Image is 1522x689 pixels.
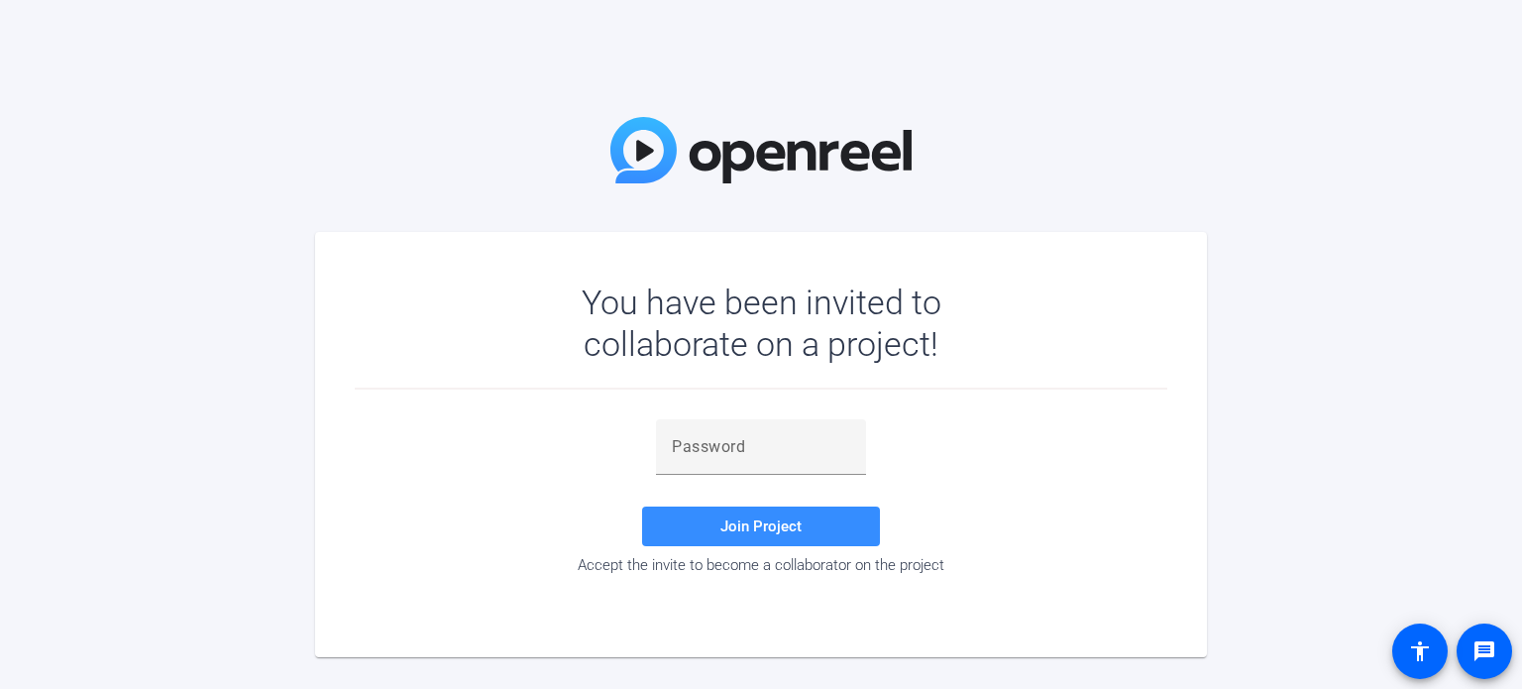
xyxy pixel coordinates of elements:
[610,117,912,183] img: OpenReel Logo
[1472,639,1496,663] mat-icon: message
[642,507,880,546] button: Join Project
[355,556,1167,574] div: Accept the invite to become a collaborator on the project
[720,517,802,535] span: Join Project
[672,435,850,459] input: Password
[524,282,999,365] div: You have been invited to collaborate on a project!
[1408,639,1432,663] mat-icon: accessibility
